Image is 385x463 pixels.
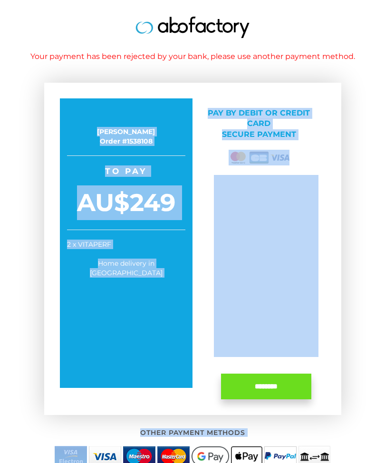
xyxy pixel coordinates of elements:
img: mastercard.png [229,150,248,165]
img: logo.jpg [135,17,250,38]
span: To pay [67,165,186,177]
p: Pay by Debit or credit card [200,108,318,141]
img: cb.png [250,152,269,164]
div: Order #1538108 [67,136,186,146]
span: Secure payment [222,130,296,139]
img: visa.png [270,154,289,161]
span: AU$249 [67,185,186,220]
div: Home delivery in [GEOGRAPHIC_DATA] [67,259,186,278]
div: [PERSON_NAME] [67,127,186,136]
h1: Your payment has been rejected by your bank, please use another payment method. [21,52,364,61]
h2: Other payment methods [21,429,364,436]
div: 2 x VITAPERF [67,240,186,249]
